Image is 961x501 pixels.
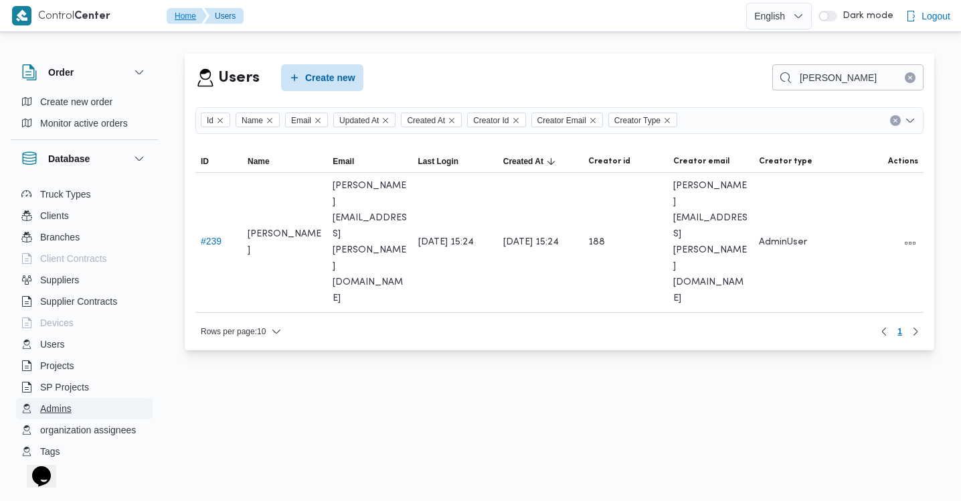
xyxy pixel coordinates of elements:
span: Last Login [418,156,459,167]
button: Database [21,151,147,167]
button: organization assignees [16,419,153,441]
input: Search... [772,64,924,90]
span: Email [291,113,311,128]
span: Admins [40,401,72,417]
b: Center [74,11,110,21]
h3: Database [48,151,90,167]
button: Open list of options [905,115,915,126]
span: Creator Id [467,113,525,127]
span: Actions [888,156,918,167]
span: Id [207,113,213,128]
span: Users [40,336,65,352]
button: Page 1 of 1 [892,324,907,340]
h2: Users [218,66,260,90]
span: SP Projects [40,379,89,395]
button: Order [21,64,147,80]
button: Remove Name from selection in this group [266,117,274,125]
span: Created At [401,113,462,127]
button: Devices [16,312,153,334]
span: Projects [40,358,74,374]
button: Remove Updated At from selection in this group [381,117,389,125]
span: Creator Type [614,113,661,128]
span: Create new [305,70,355,86]
button: Tags [16,441,153,462]
button: Create new order [16,91,153,113]
span: Created At [407,113,445,128]
span: ID [201,156,209,167]
span: [PERSON_NAME][EMAIL_ADDRESS][PERSON_NAME][DOMAIN_NAME] [333,178,407,307]
span: Creator email [673,156,729,167]
span: Rows per page : 10 [201,324,266,340]
span: Creator Email [531,113,603,127]
span: Creator type [759,156,812,167]
button: Logout [900,3,956,29]
div: Order [11,91,158,139]
button: Client Contracts [16,248,153,269]
button: Users [16,334,153,355]
span: Name [236,113,280,127]
span: Name [242,113,263,128]
button: Truck Types [16,184,153,205]
button: Home [167,8,207,24]
button: Remove Id from selection in this group [216,117,224,125]
span: Updated At [339,113,379,128]
svg: Sorted in descending order [546,156,557,167]
button: Clear input [905,72,915,83]
span: Clients [40,208,69,224]
span: Email [285,113,328,127]
button: Clear input [890,115,901,126]
button: Admins [16,398,153,419]
span: Create new order [40,94,112,110]
span: Name [248,156,270,167]
span: Devices [40,315,74,331]
span: Tags [40,443,60,459]
span: [DATE] 15:24 [418,234,474,250]
button: Next page [907,324,924,340]
span: Supplier Contracts [40,293,117,309]
button: #239 [201,236,222,246]
iframe: chat widget [13,447,56,488]
button: SP Projects [16,376,153,398]
button: Remove Creator Email from selection in this group [589,117,597,125]
button: Remove Created At from selection in this group [448,117,456,125]
button: Projects [16,355,153,376]
button: Clients [16,205,153,226]
span: Created At; Sorted in descending order [503,156,543,167]
span: Updated At [333,113,396,127]
button: Last Login [413,151,498,172]
span: Monitor active orders [40,115,128,131]
span: organization assignees [40,422,136,438]
span: Id [201,113,230,127]
button: All actions [902,235,918,251]
button: Email [327,151,412,172]
button: ID [195,151,242,172]
span: Client Contracts [40,250,107,267]
button: Users [204,8,244,24]
span: Truck Types [40,186,90,202]
button: Suppliers [16,269,153,291]
button: Name [242,151,327,172]
button: Created AtSorted in descending order [498,151,583,172]
span: Suppliers [40,272,79,288]
span: Creator id [588,156,630,167]
span: Creator Type [608,113,677,127]
span: Logout [922,8,950,24]
span: Branches [40,229,80,245]
button: Remove Email from selection in this group [314,117,322,125]
div: Database [11,177,158,468]
span: Creator Id [473,113,509,128]
span: 1 [897,324,902,340]
button: Create new [281,64,363,91]
button: Branches [16,226,153,248]
span: Dark mode [837,11,893,21]
span: [PERSON_NAME][EMAIL_ADDRESS][PERSON_NAME][DOMAIN_NAME] [673,178,748,307]
h3: Order [48,64,74,80]
span: 188 [588,234,605,250]
button: Supplier Contracts [16,291,153,312]
span: Creator Email [537,113,586,128]
button: Monitor active orders [16,113,153,134]
span: [PERSON_NAME] [248,226,322,259]
img: X8yXhbKr1z7QwAAAABJRU5ErkJggg== [12,6,31,25]
span: [DATE] 15:24 [503,234,559,250]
